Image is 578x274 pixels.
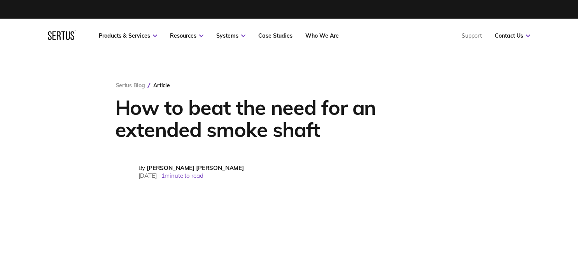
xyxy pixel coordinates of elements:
span: [PERSON_NAME] [PERSON_NAME] [147,164,244,172]
a: Sertus Blog [116,82,145,89]
a: Systems [216,32,245,39]
a: Resources [170,32,203,39]
a: Products & Services [99,32,157,39]
a: Contact Us [495,32,530,39]
a: Support [462,32,482,39]
div: By [138,164,244,172]
h1: How to beat the need for an extended smoke shaft [115,96,413,140]
span: 1 minute to read [161,172,203,179]
span: [DATE] [138,172,157,179]
a: Who We Are [305,32,339,39]
a: Case Studies [258,32,293,39]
